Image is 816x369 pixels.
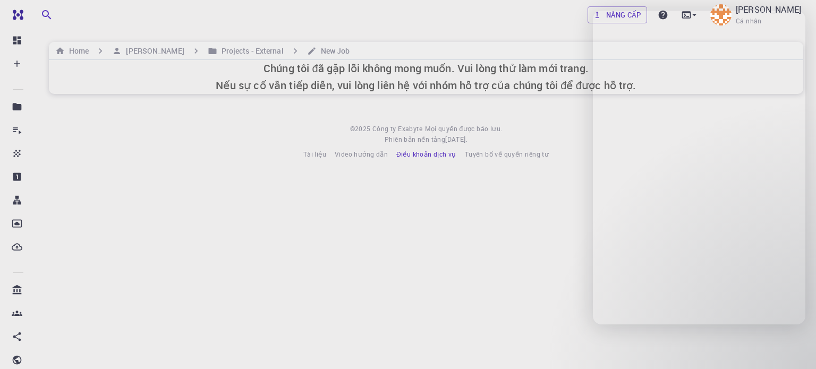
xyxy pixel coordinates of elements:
font: Tuyên bố về quyền riêng tư [465,150,549,158]
font: Video hướng dẫn [335,150,388,158]
h6: [PERSON_NAME] [122,45,184,57]
p: [PERSON_NAME] [736,3,801,16]
a: [DATE]. [445,134,467,145]
iframe: Intercom live chat [780,333,805,358]
font: Nếu sự cố vẫn tiếp diễn, vui lòng liên hệ với nhóm hỗ trợ của chúng tôi để được hỗ trợ. [216,78,636,92]
font: Điều khoản dịch vụ [396,150,456,158]
font: Phiên bản nền tảng [385,135,445,143]
h6: New Job [317,45,350,57]
font: Chúng tôi đã gặp lỗi không mong muốn. Vui lòng thử làm mới trang. [263,61,589,75]
font: . [466,135,467,143]
a: Tuyên bố về quyền riêng tư [465,149,549,160]
font: Tài liệu [303,150,326,158]
a: Điều khoản dịch vụ [396,149,456,160]
img: biểu trưng [8,10,23,20]
font: Mọi quyền được bảo lưu. [425,124,503,133]
h6: Projects - External [217,45,284,57]
h6: Home [65,45,89,57]
a: Công ty Exabyte [372,124,422,134]
font: [DATE] [445,135,465,143]
font: Công ty Exabyte [372,124,422,133]
iframe: Intercom live chat [593,11,805,324]
a: Video hướng dẫn [335,149,388,160]
font: © [350,124,355,133]
img: Hoàng Tuấn Phong [710,4,732,25]
a: Tài liệu [303,149,326,160]
span: Hỗ trợ [23,7,53,17]
a: Nâng cấp [588,6,647,23]
font: 2025 [355,124,371,133]
nav: vụn bánh mì [53,45,352,57]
